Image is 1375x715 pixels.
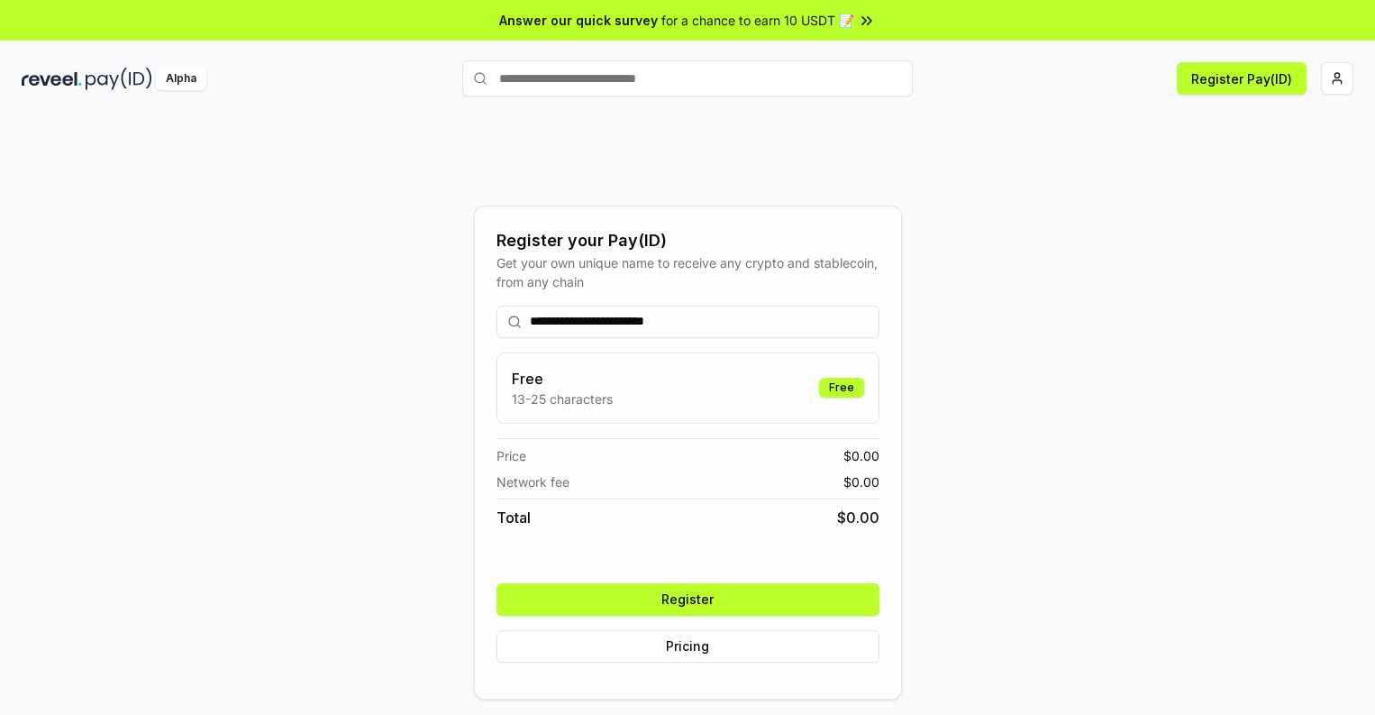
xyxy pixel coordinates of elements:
[496,446,526,465] span: Price
[496,507,531,528] span: Total
[499,11,658,30] span: Answer our quick survey
[661,11,854,30] span: for a chance to earn 10 USDT 📝
[86,68,152,90] img: pay_id
[496,253,879,291] div: Get your own unique name to receive any crypto and stablecoin, from any chain
[819,378,864,398] div: Free
[22,68,82,90] img: reveel_dark
[496,583,879,616] button: Register
[512,390,613,408] p: 13-25 characters
[1177,62,1307,95] button: Register Pay(ID)
[837,507,879,528] span: $ 0.00
[496,630,879,663] button: Pricing
[843,472,879,491] span: $ 0.00
[156,68,206,90] div: Alpha
[496,472,569,491] span: Network fee
[496,228,879,253] div: Register your Pay(ID)
[512,368,613,390] h3: Free
[843,446,879,465] span: $ 0.00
